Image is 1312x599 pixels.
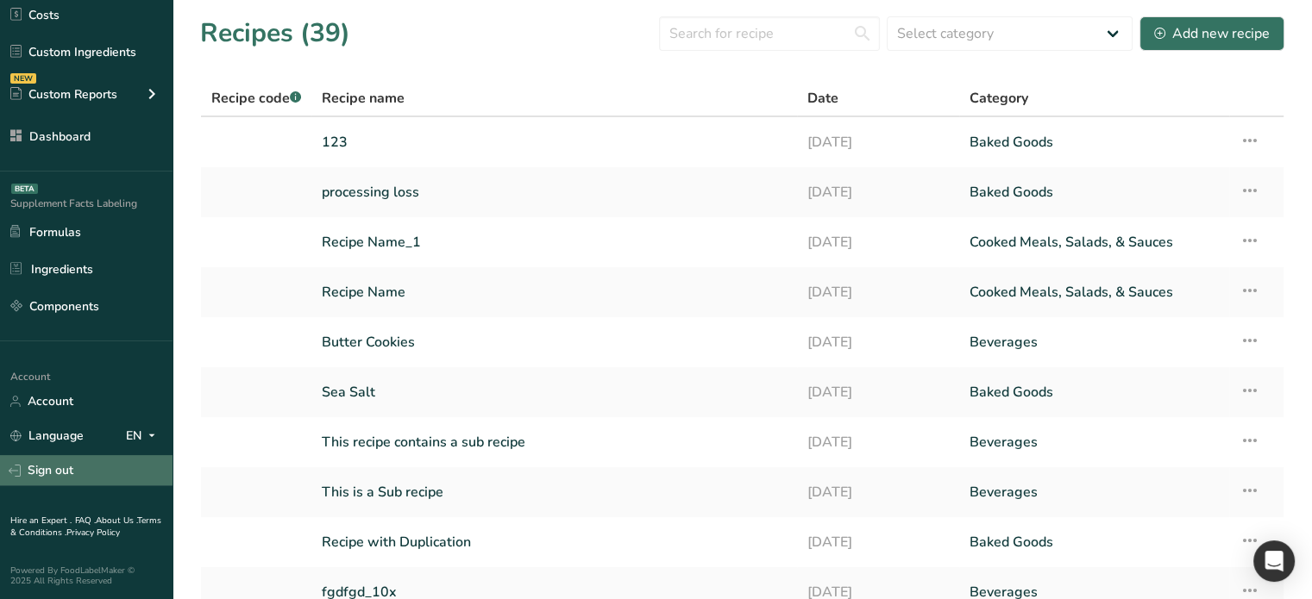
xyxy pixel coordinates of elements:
a: processing loss [322,174,787,210]
a: [DATE] [807,424,949,460]
div: BETA [11,184,38,194]
div: Add new recipe [1154,23,1270,44]
a: Terms & Conditions . [10,515,161,539]
a: [DATE] [807,224,949,260]
span: Date [807,88,838,109]
input: Search for recipe [659,16,880,51]
a: Recipe with Duplication [322,524,787,560]
button: Add new recipe [1139,16,1284,51]
a: This is a Sub recipe [322,474,787,510]
div: Powered By FoodLabelMaker © 2025 All Rights Reserved [10,565,162,586]
a: Beverages [970,324,1219,360]
a: [DATE] [807,274,949,310]
a: [DATE] [807,324,949,360]
a: Baked Goods [970,524,1219,560]
div: Open Intercom Messenger [1253,540,1295,582]
a: Recipe Name [322,274,787,310]
a: Cooked Meals, Salads, & Sauces [970,224,1219,260]
div: Custom Reports [10,85,117,103]
a: Beverages [970,474,1219,510]
span: Recipe name [322,88,405,109]
a: Recipe Name_1 [322,224,787,260]
span: Category [970,88,1028,109]
a: Baked Goods [970,374,1219,410]
h1: Recipes (39) [200,14,350,53]
a: Sea Salt [322,374,787,410]
a: FAQ . [75,515,96,527]
a: About Us . [96,515,137,527]
div: NEW [10,73,36,84]
a: Language [10,421,84,451]
a: Butter Cookies [322,324,787,360]
a: [DATE] [807,174,949,210]
a: [DATE] [807,474,949,510]
a: Baked Goods [970,124,1219,160]
a: [DATE] [807,524,949,560]
a: Privacy Policy [66,527,120,539]
a: Cooked Meals, Salads, & Sauces [970,274,1219,310]
a: This recipe contains a sub recipe [322,424,787,460]
a: [DATE] [807,124,949,160]
a: [DATE] [807,374,949,410]
a: Beverages [970,424,1219,460]
div: EN [126,426,162,446]
a: Hire an Expert . [10,515,72,527]
a: Baked Goods [970,174,1219,210]
a: 123 [322,124,787,160]
span: Recipe code [211,89,301,108]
